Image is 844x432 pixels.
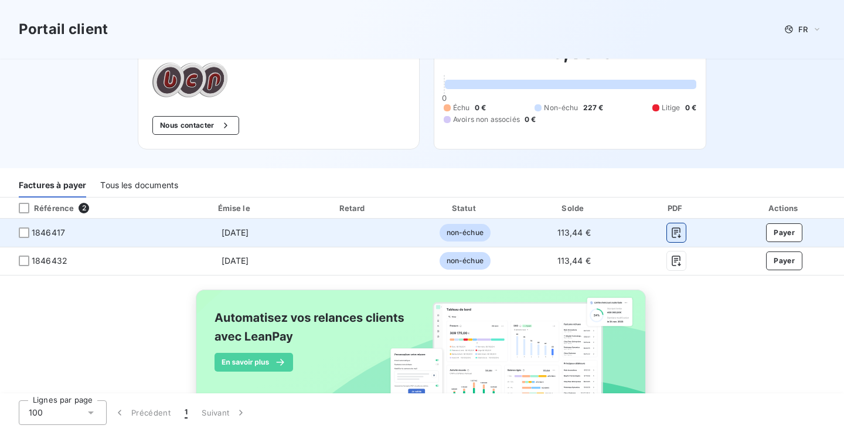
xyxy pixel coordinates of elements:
span: non-échue [440,224,491,241]
span: Échu [453,103,470,113]
span: 113,44 € [557,227,591,237]
span: [DATE] [222,256,249,266]
span: 1846432 [32,255,67,267]
span: Avoirs non associés [453,114,520,125]
img: Company logo [152,63,227,97]
div: PDF [630,202,722,214]
button: Suivant [195,400,254,425]
span: 0 € [525,114,536,125]
div: Tous les documents [100,173,178,198]
div: Retard [299,202,407,214]
span: Litige [662,103,680,113]
div: Référence [9,203,74,213]
img: banner [185,283,659,427]
span: 227 € [583,103,604,113]
div: Factures à payer [19,173,86,198]
div: Actions [727,202,842,214]
span: non-échue [440,252,491,270]
button: Payer [766,223,802,242]
button: Précédent [107,400,178,425]
button: Nous contacter [152,116,239,135]
button: Payer [766,251,802,270]
h3: Portail client [19,19,108,40]
span: Non-échu [544,103,578,113]
span: 0 € [685,103,696,113]
span: 1846417 [32,227,65,239]
span: 0 € [475,103,486,113]
span: 2 [79,203,89,213]
span: 113,44 € [557,256,591,266]
span: 0 [442,93,447,103]
span: 1 [185,407,188,419]
button: 1 [178,400,195,425]
div: Solde [522,202,625,214]
span: FR [798,25,808,34]
div: Émise le [176,202,294,214]
span: 100 [29,407,43,419]
span: [DATE] [222,227,249,237]
div: Statut [412,202,518,214]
